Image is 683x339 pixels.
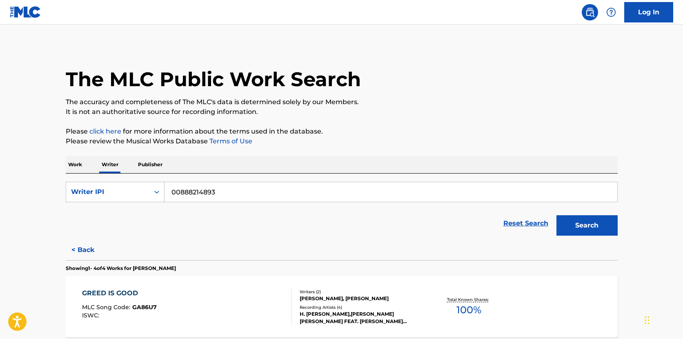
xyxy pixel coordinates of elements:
img: MLC Logo [10,6,41,18]
a: GREED IS GOODMLC Song Code:GA86U7ISWC:Writers (2)[PERSON_NAME], [PERSON_NAME]Recording Artists (4... [66,276,618,337]
button: < Back [66,240,115,260]
a: click here [89,127,121,135]
form: Search Form [66,182,618,240]
p: Writer [99,156,121,173]
span: 100 % [456,303,481,317]
p: The accuracy and completeness of The MLC's data is determined solely by our Members. [66,97,618,107]
h1: The MLC Public Work Search [66,67,361,91]
span: ISWC : [82,312,101,319]
p: Please for more information about the terms used in the database. [66,127,618,136]
a: Terms of Use [208,137,252,145]
div: Writer IPI [71,187,145,197]
p: Work [66,156,85,173]
span: MLC Song Code : [82,303,132,311]
a: Reset Search [499,214,552,232]
a: Public Search [582,4,598,20]
a: Log In [624,2,673,22]
p: Please review the Musical Works Database [66,136,618,146]
iframe: Chat Widget [642,300,683,339]
div: [PERSON_NAME], [PERSON_NAME] [300,295,423,302]
img: help [606,7,616,17]
div: Writers ( 2 ) [300,289,423,295]
span: GA86U7 [132,303,157,311]
div: GREED IS GOOD [82,288,157,298]
p: Total Known Shares: [447,297,491,303]
div: H. [PERSON_NAME],[PERSON_NAME] [PERSON_NAME] FEAT. [PERSON_NAME] [PERSON_NAME] [PERSON_NAME] [300,310,423,325]
img: search [585,7,595,17]
p: Publisher [136,156,165,173]
div: Recording Artists ( 4 ) [300,304,423,310]
div: Help [603,4,619,20]
div: Drag [645,308,650,332]
button: Search [556,215,618,236]
p: Showing 1 - 4 of 4 Works for [PERSON_NAME] [66,265,176,272]
p: It is not an authoritative source for recording information. [66,107,618,117]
